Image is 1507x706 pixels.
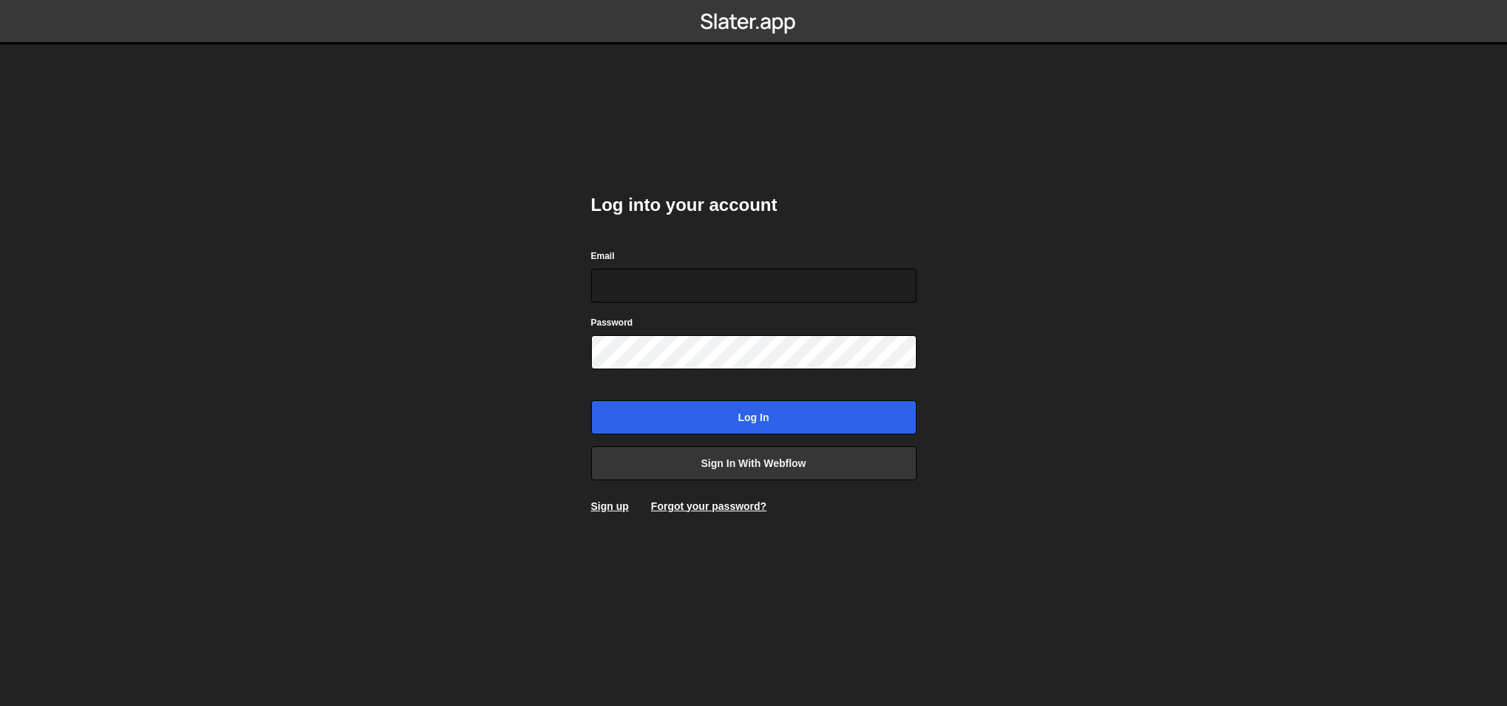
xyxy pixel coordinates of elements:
[591,500,629,512] a: Sign up
[591,315,633,330] label: Password
[591,249,615,263] label: Email
[651,500,766,512] a: Forgot your password?
[591,446,917,480] a: Sign in with Webflow
[591,400,917,434] input: Log in
[591,193,917,217] h2: Log into your account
